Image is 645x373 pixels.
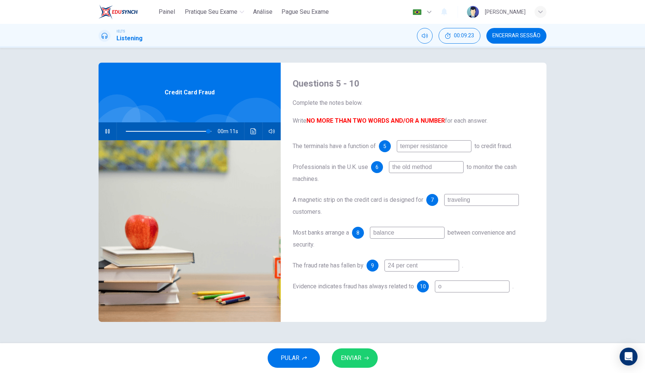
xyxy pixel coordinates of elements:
img: Profile picture [467,6,479,18]
button: ENVIAR [332,348,378,368]
button: Painel [155,5,179,19]
button: Clique para ver a transcrição do áudio [247,122,259,140]
span: ENVIAR [341,353,361,363]
span: 00:09:23 [454,33,474,39]
h1: Listening [116,34,143,43]
span: A magnetic strip on the credit card is designed for [293,196,423,203]
span: 10 [420,284,426,289]
span: IELTS [116,29,125,34]
button: Pratique seu exame [182,5,247,19]
span: Pratique seu exame [185,7,237,16]
img: EduSynch logo [99,4,138,19]
span: 6 [376,164,378,170]
span: 9 [371,263,374,268]
span: Encerrar Sessão [492,33,540,39]
button: Pague Seu Exame [278,5,332,19]
button: 00:09:23 [439,28,480,44]
span: 7 [431,197,434,203]
span: Credit Card Fraud [165,88,215,97]
span: Análise [253,7,272,16]
span: Painel [159,7,175,16]
span: Pague Seu Exame [281,7,329,16]
button: PULAR [268,348,320,368]
span: 00m 11s [218,122,244,140]
b: NO MORE THAN TWO WORDS AND/OR A NUMBER [306,117,445,124]
span: PULAR [281,353,299,363]
div: Open Intercom Messenger [620,348,638,366]
h4: Questions 5 - 10 [293,78,535,90]
span: Evidence indicates fraud has always related to [293,283,414,290]
span: 5 [383,144,386,149]
img: Credit Card Fraud [99,140,281,322]
span: The fraud rate has fallen by [293,262,364,269]
a: EduSynch logo [99,4,155,19]
span: customers. [293,208,322,215]
button: Análise [250,5,275,19]
div: [PERSON_NAME] [485,7,526,16]
span: . [462,262,463,269]
div: Esconder [439,28,480,44]
span: . [512,283,514,290]
button: Encerrar Sessão [486,28,546,44]
div: Silenciar [417,28,433,44]
span: The terminals have a function of [293,142,376,150]
span: Complete the notes below. Write for each answer. [293,98,535,125]
span: to credit fraud. [474,142,512,150]
span: Professionals in the U.K. use [293,163,368,170]
img: pt [412,9,422,15]
span: 8 [356,230,359,235]
span: Most banks arrange a [293,229,349,236]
